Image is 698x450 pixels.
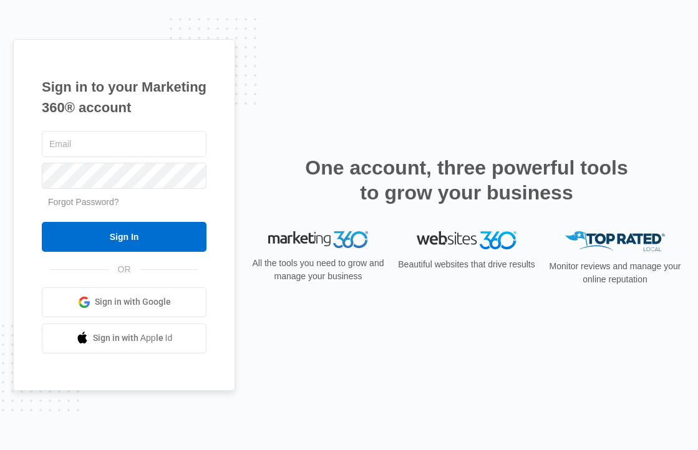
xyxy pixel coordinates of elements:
h1: Sign in to your Marketing 360® account [42,77,206,118]
input: Sign In [42,222,206,252]
a: Sign in with Apple Id [42,323,206,353]
p: Monitor reviews and manage your online reputation [545,260,685,286]
a: Sign in with Google [42,287,206,317]
span: Sign in with Google [95,295,171,309]
span: Sign in with Apple Id [93,332,173,345]
p: All the tools you need to grow and manage your business [248,257,388,283]
input: Email [42,131,206,157]
h2: One account, three powerful tools to grow your business [301,155,632,205]
img: Top Rated Local [565,231,665,252]
p: Beautiful websites that drive results [397,258,536,271]
span: OR [109,263,140,276]
img: Marketing 360 [268,231,368,249]
img: Websites 360 [417,231,516,249]
a: Forgot Password? [48,197,119,207]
